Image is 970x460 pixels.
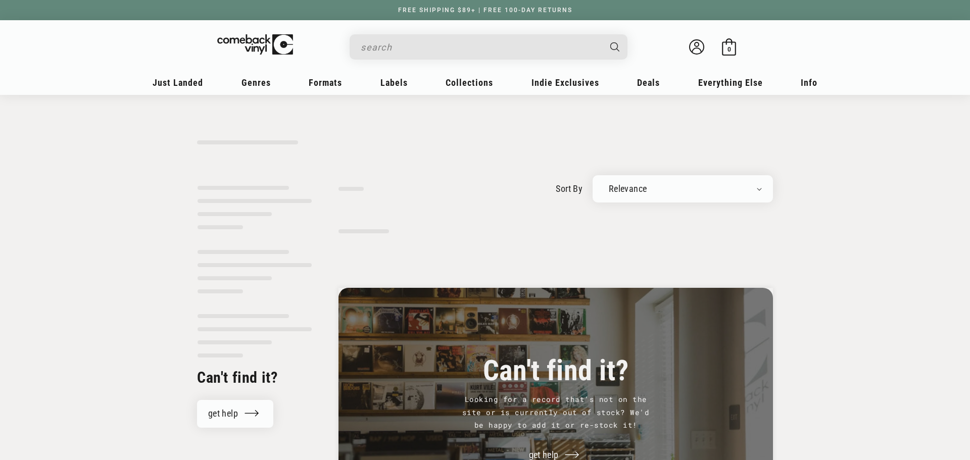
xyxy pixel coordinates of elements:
[361,37,600,58] input: search
[388,7,583,14] a: FREE SHIPPING $89+ | FREE 100-DAY RETURNS
[460,393,652,432] p: Looking for a record that's not on the site or is currently out of stock? We'd be happy to add it...
[531,77,599,88] span: Indie Exclusives
[241,77,271,88] span: Genres
[602,34,629,60] button: Search
[197,400,273,428] a: get help
[556,182,583,195] label: sort by
[153,77,203,88] span: Just Landed
[446,77,493,88] span: Collections
[309,77,342,88] span: Formats
[350,34,627,60] div: Search
[364,360,748,383] h3: Can't find it?
[801,77,817,88] span: Info
[698,77,763,88] span: Everything Else
[380,77,408,88] span: Labels
[727,45,731,53] span: 0
[637,77,660,88] span: Deals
